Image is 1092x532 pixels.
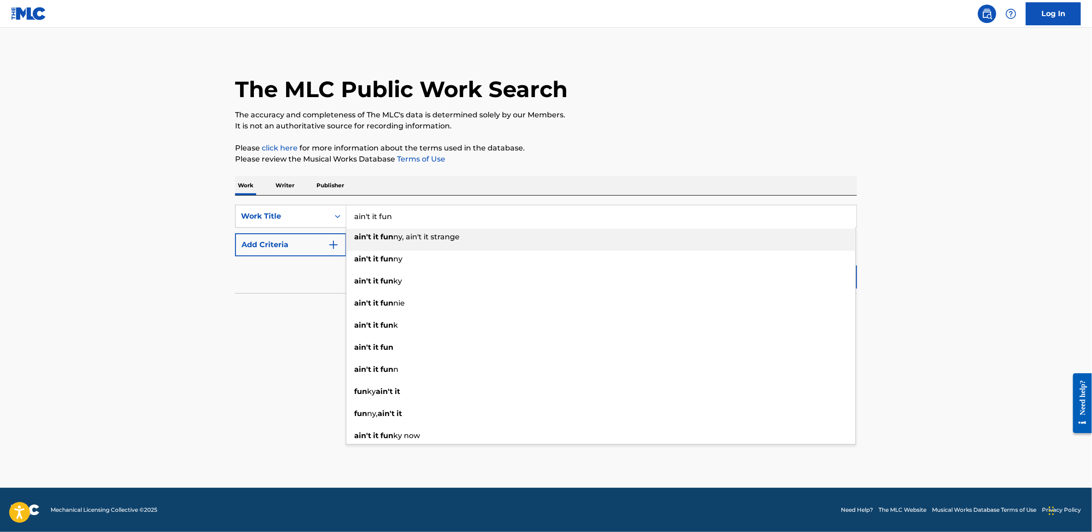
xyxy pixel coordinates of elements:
[380,321,393,330] strong: fun
[393,431,420,440] span: ky now
[1002,5,1020,23] div: Help
[393,321,398,330] span: k
[235,110,857,121] p: The accuracy and completeness of The MLC's data is determined solely by our Members.
[393,365,398,374] span: n
[354,321,371,330] strong: ain't
[354,277,371,285] strong: ain't
[354,299,371,307] strong: ain't
[241,211,324,222] div: Work Title
[395,155,445,163] a: Terms of Use
[378,409,395,418] strong: ain't
[395,387,400,396] strong: it
[314,176,347,195] p: Publisher
[235,154,857,165] p: Please review the Musical Works Database
[932,506,1036,514] a: Musical Works Database Terms of Use
[393,277,402,285] span: ky
[235,233,346,256] button: Add Criteria
[354,409,367,418] strong: fun
[380,254,393,263] strong: fun
[393,299,405,307] span: nie
[841,506,873,514] a: Need Help?
[1066,366,1092,440] iframe: Resource Center
[235,176,256,195] p: Work
[393,254,402,263] span: ny
[1042,506,1081,514] a: Privacy Policy
[373,232,379,241] strong: it
[373,299,379,307] strong: it
[1006,8,1017,19] img: help
[373,343,379,352] strong: it
[397,409,402,418] strong: it
[373,431,379,440] strong: it
[1046,488,1092,532] iframe: Chat Widget
[380,299,393,307] strong: fun
[982,8,993,19] img: search
[235,205,857,293] form: Search Form
[51,506,157,514] span: Mechanical Licensing Collective © 2025
[273,176,297,195] p: Writer
[380,343,393,352] strong: fun
[380,277,393,285] strong: fun
[367,409,378,418] span: ny,
[354,254,371,263] strong: ain't
[380,431,393,440] strong: fun
[328,239,339,250] img: 9d2ae6d4665cec9f34b9.svg
[354,232,371,241] strong: ain't
[380,232,393,241] strong: fun
[262,144,298,152] a: click here
[978,5,996,23] a: Public Search
[373,365,379,374] strong: it
[367,387,376,396] span: ky
[1026,2,1081,25] a: Log In
[393,232,460,241] span: ny, ain't it strange
[879,506,926,514] a: The MLC Website
[1049,497,1054,525] div: Drag
[354,387,367,396] strong: fun
[380,365,393,374] strong: fun
[373,277,379,285] strong: it
[354,343,371,352] strong: ain't
[376,387,393,396] strong: ain't
[235,75,568,103] h1: The MLC Public Work Search
[373,254,379,263] strong: it
[354,365,371,374] strong: ain't
[11,7,46,20] img: MLC Logo
[235,143,857,154] p: Please for more information about the terms used in the database.
[354,431,371,440] strong: ain't
[373,321,379,330] strong: it
[11,504,40,515] img: logo
[235,121,857,132] p: It is not an authoritative source for recording information.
